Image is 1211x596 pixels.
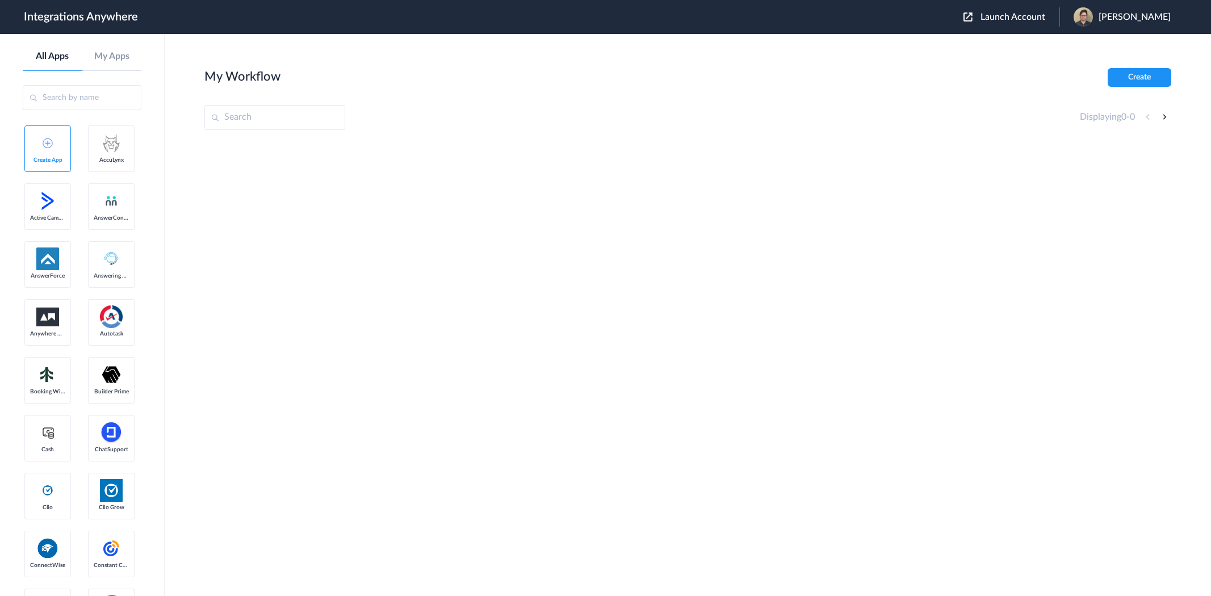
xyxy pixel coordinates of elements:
img: add-icon.svg [43,138,53,148]
span: Constant Contact [94,562,129,569]
img: Answering_service.png [100,247,123,270]
img: Clio.jpg [100,479,123,502]
span: AnswerConnect [94,215,129,221]
span: Autotask [94,330,129,337]
img: acculynx-logo.svg [100,132,123,154]
img: clio-logo.svg [41,484,55,497]
img: constant-contact.svg [100,537,123,560]
img: chatsupport-icon.svg [100,421,123,444]
img: af-app-logo.svg [36,247,59,270]
input: Search [204,105,345,130]
span: Active Campaign [30,215,65,221]
span: AccuLynx [94,157,129,163]
span: Builder Prime [94,388,129,395]
span: Booking Widget [30,388,65,395]
span: Answering Service [94,272,129,279]
img: answerconnect-logo.svg [104,194,118,208]
span: Cash [30,446,65,453]
span: Clio [30,504,65,511]
img: active-campaign-logo.svg [36,190,59,212]
span: [PERSON_NAME] [1099,12,1171,23]
h4: Displaying - [1080,112,1135,123]
span: 0 [1130,112,1135,121]
span: ChatSupport [94,446,129,453]
button: Create [1108,68,1171,87]
span: ConnectWise [30,562,65,569]
img: aww.png [36,308,59,326]
button: Launch Account [963,12,1059,23]
span: AnswerForce [30,272,65,279]
input: Search by name [23,85,141,110]
img: autotask.png [100,305,123,328]
a: All Apps [23,51,82,62]
span: 0 [1121,112,1126,121]
h1: Integrations Anywhere [24,10,138,24]
span: Launch Account [980,12,1045,22]
img: builder-prime-logo.svg [100,363,123,386]
a: My Apps [82,51,142,62]
img: cash-logo.svg [41,426,55,439]
span: Clio Grow [94,504,129,511]
span: Anywhere Works [30,330,65,337]
img: Setmore_Logo.svg [36,364,59,385]
img: launch-acct-icon.svg [963,12,973,22]
img: connectwise.png [36,537,59,559]
img: zac2.jpg [1074,7,1093,27]
span: Create App [30,157,65,163]
h2: My Workflow [204,69,280,84]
